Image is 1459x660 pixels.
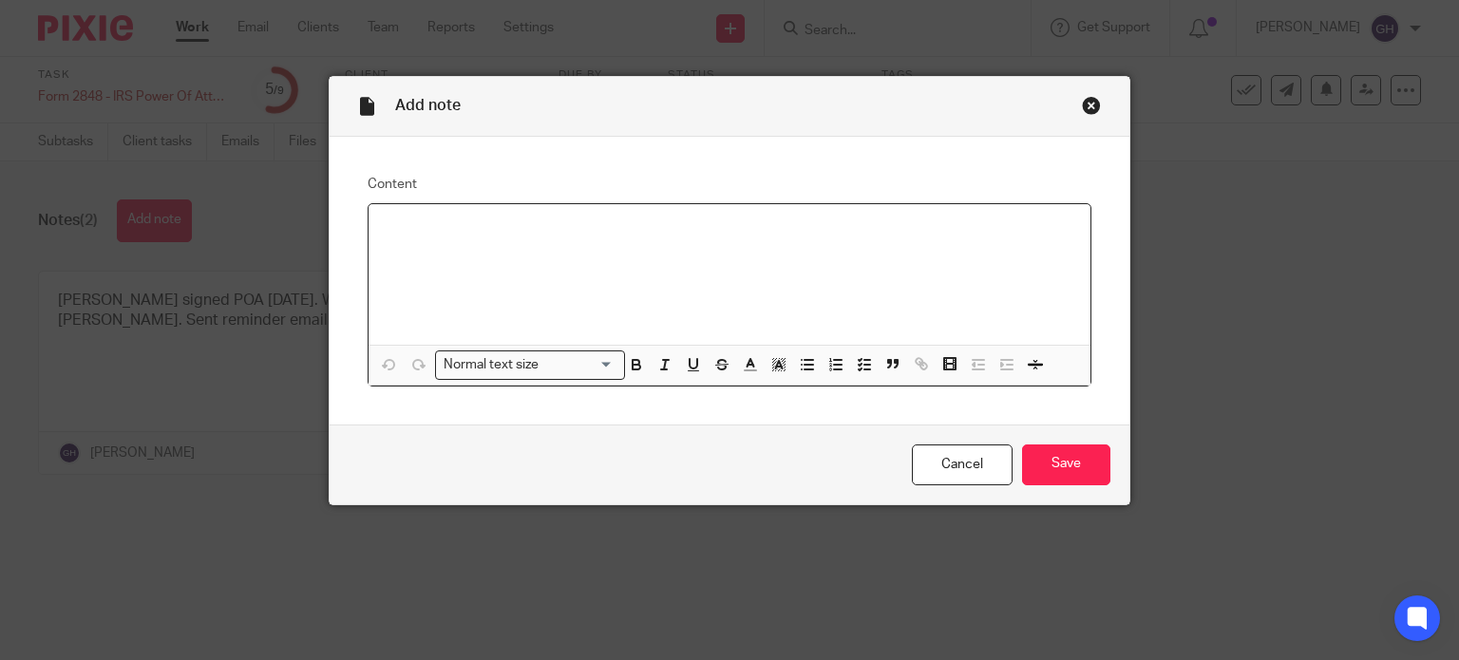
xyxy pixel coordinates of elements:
input: Save [1022,444,1110,485]
input: Search for option [545,355,614,375]
span: Add note [395,98,461,113]
a: Cancel [912,444,1013,485]
div: Search for option [435,350,625,380]
div: Close this dialog window [1082,96,1101,115]
span: Normal text size [440,355,543,375]
label: Content [368,175,1092,194]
